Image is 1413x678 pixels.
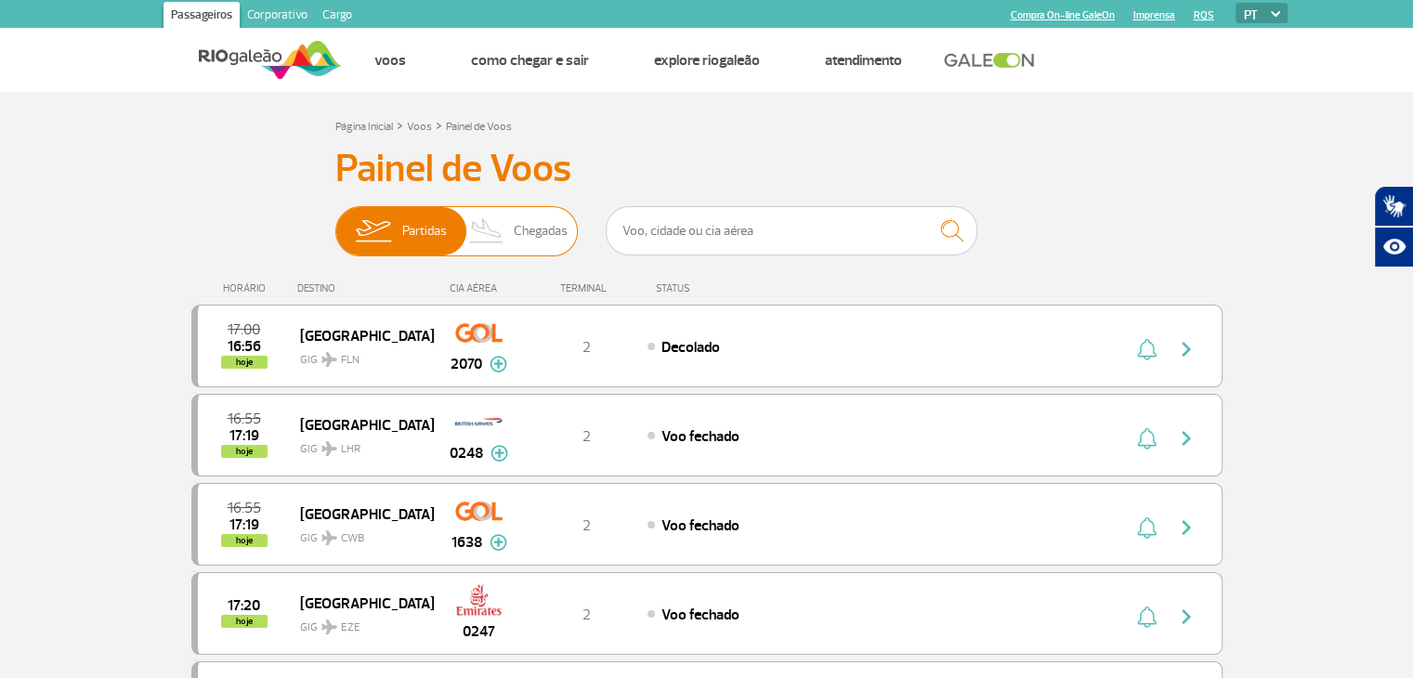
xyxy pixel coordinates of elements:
span: hoje [221,534,268,547]
span: 2025-09-26 16:55:00 [228,502,261,515]
span: Decolado [661,338,720,357]
button: Abrir recursos assistivos. [1374,227,1413,267]
span: FLN [341,352,360,369]
img: mais-info-painel-voo.svg [491,445,508,462]
img: sino-painel-voo.svg [1137,516,1157,539]
a: Corporativo [240,2,315,32]
span: 2025-09-26 17:20:00 [228,599,260,612]
span: 2 [582,516,591,535]
img: mais-info-painel-voo.svg [490,356,507,372]
span: GIG [300,431,419,458]
span: 0248 [450,442,483,464]
a: Como chegar e sair [471,51,589,70]
span: [GEOGRAPHIC_DATA] [300,591,419,615]
a: > [397,114,403,136]
span: LHR [341,441,360,458]
span: Voo fechado [661,606,739,624]
span: GIG [300,342,419,369]
span: 2025-09-26 16:56:17 [228,340,261,353]
span: 2025-09-26 17:00:00 [228,323,260,336]
img: sino-painel-voo.svg [1137,606,1157,628]
span: 2 [582,338,591,357]
span: hoje [221,615,268,628]
a: Imprensa [1133,9,1175,21]
span: 0247 [463,620,495,643]
img: destiny_airplane.svg [321,352,337,367]
span: CWB [341,530,364,547]
span: [GEOGRAPHIC_DATA] [300,502,419,526]
span: EZE [341,619,360,636]
img: destiny_airplane.svg [321,619,337,634]
a: Cargo [315,2,360,32]
span: 2 [582,427,591,446]
span: 2025-09-26 17:19:00 [229,429,259,442]
img: slider-desembarque [460,207,515,255]
img: mais-info-painel-voo.svg [490,534,507,551]
span: [GEOGRAPHIC_DATA] [300,412,419,437]
a: > [436,114,442,136]
a: Painel de Voos [446,120,512,134]
img: sino-painel-voo.svg [1137,427,1157,450]
span: 2025-09-26 17:19:00 [229,518,259,531]
a: Voos [374,51,406,70]
a: Atendimento [825,51,902,70]
span: Partidas [402,207,447,255]
div: CIA AÉREA [433,282,526,294]
span: hoje [221,356,268,369]
span: Voo fechado [661,516,739,535]
span: 2 [582,606,591,624]
a: Passageiros [164,2,240,32]
span: hoje [221,445,268,458]
div: STATUS [647,282,798,294]
span: GIG [300,520,419,547]
div: TERMINAL [526,282,647,294]
h3: Painel de Voos [335,146,1079,192]
button: Abrir tradutor de língua de sinais. [1374,186,1413,227]
a: Voos [407,120,432,134]
span: 1638 [451,531,482,554]
input: Voo, cidade ou cia aérea [606,206,977,255]
span: [GEOGRAPHIC_DATA] [300,323,419,347]
a: RQS [1194,9,1214,21]
img: seta-direita-painel-voo.svg [1175,338,1197,360]
span: 2070 [451,353,482,375]
img: seta-direita-painel-voo.svg [1175,606,1197,628]
img: destiny_airplane.svg [321,530,337,545]
span: GIG [300,609,419,636]
img: destiny_airplane.svg [321,441,337,456]
img: seta-direita-painel-voo.svg [1175,516,1197,539]
div: Plugin de acessibilidade da Hand Talk. [1374,186,1413,267]
div: DESTINO [297,282,433,294]
a: Explore RIOgaleão [654,51,760,70]
img: slider-embarque [344,207,402,255]
img: seta-direita-painel-voo.svg [1175,427,1197,450]
a: Compra On-line GaleOn [1011,9,1115,21]
span: Chegadas [514,207,568,255]
span: 2025-09-26 16:55:00 [228,412,261,425]
div: HORÁRIO [197,282,298,294]
a: Página Inicial [335,120,393,134]
span: Voo fechado [661,427,739,446]
img: sino-painel-voo.svg [1137,338,1157,360]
